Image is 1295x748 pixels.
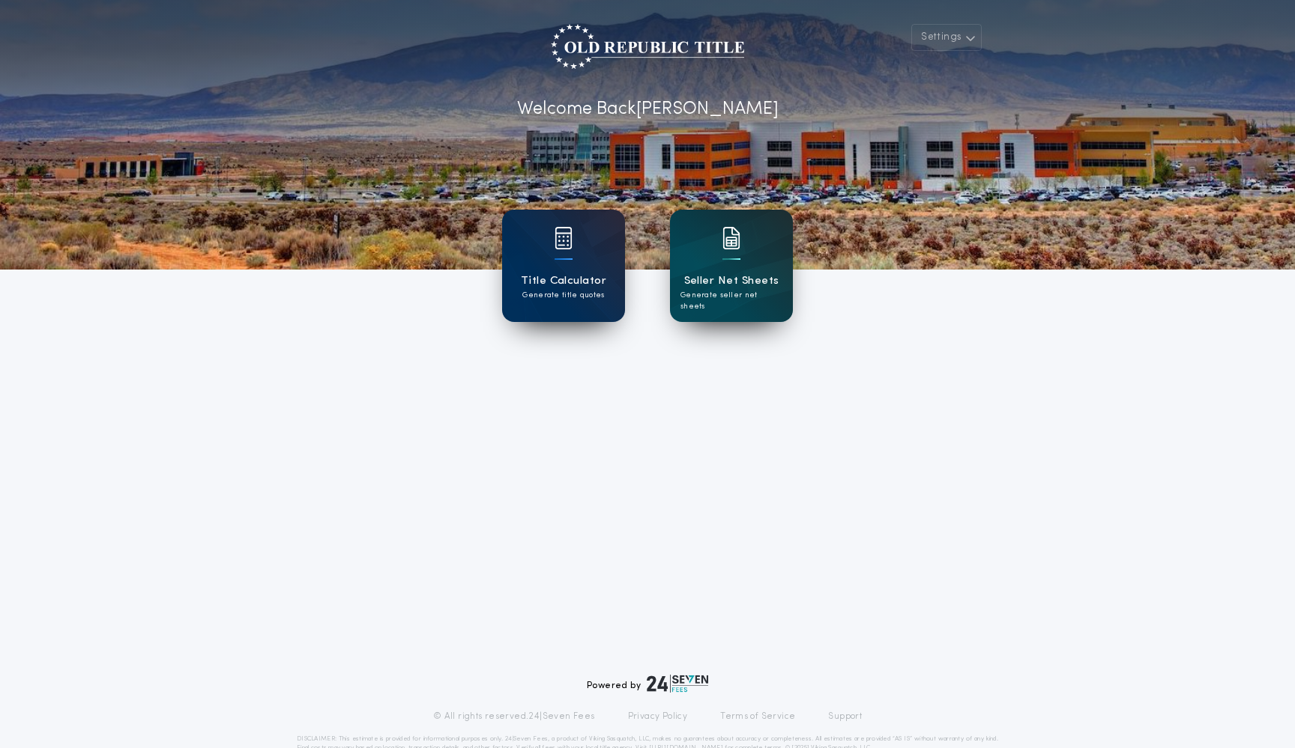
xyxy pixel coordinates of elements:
[587,675,708,693] div: Powered by
[522,290,604,301] p: Generate title quotes
[911,24,982,51] button: Settings
[517,96,779,123] p: Welcome Back [PERSON_NAME]
[647,675,708,693] img: logo
[680,290,782,312] p: Generate seller net sheets
[502,210,625,322] a: card iconTitle CalculatorGenerate title quotes
[628,711,688,723] a: Privacy Policy
[670,210,793,322] a: card iconSeller Net SheetsGenerate seller net sheets
[722,227,740,249] img: card icon
[720,711,795,723] a: Terms of Service
[684,273,779,290] h1: Seller Net Sheets
[551,24,745,69] img: account-logo
[555,227,573,249] img: card icon
[433,711,595,723] p: © All rights reserved. 24|Seven Fees
[521,273,606,290] h1: Title Calculator
[828,711,862,723] a: Support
